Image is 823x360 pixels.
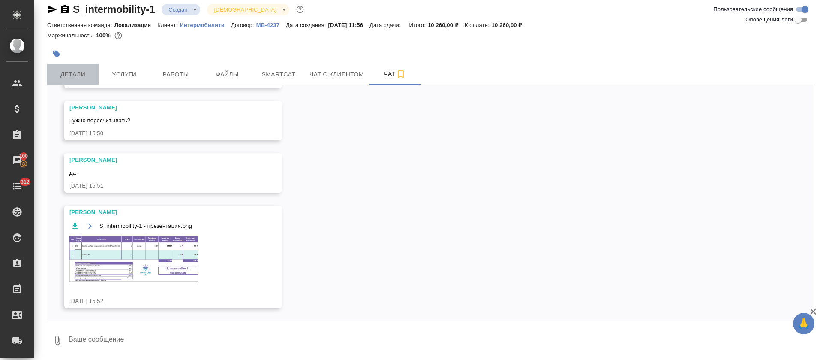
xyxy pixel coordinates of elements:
p: Маржинальность: [47,32,96,39]
p: 10 260,00 ₽ [428,22,465,28]
p: МБ-4237 [256,22,286,28]
a: S_intermobility-1 [73,3,155,15]
button: Открыть на драйве [84,221,95,232]
span: Чат [374,69,415,79]
span: Оповещения-логи [745,15,793,24]
button: Добавить тэг [47,45,66,64]
svg: Подписаться [396,69,406,79]
div: [PERSON_NAME] [69,208,252,217]
p: Договор: [231,22,256,28]
div: Создан [207,4,289,15]
span: нужно пересчитывать? [69,117,130,124]
button: Скачать [69,221,80,232]
p: 10 260,00 ₽ [492,22,529,28]
span: да [69,169,76,176]
p: Клиент: [157,22,180,28]
a: МБ-4237 [256,21,286,28]
button: [DEMOGRAPHIC_DATA] [211,6,279,13]
button: Доп статусы указывают на важность/срочность заказа [294,4,306,15]
div: [PERSON_NAME] [69,156,252,164]
button: Скопировать ссылку [60,4,70,15]
span: 100 [14,152,33,160]
span: Smartcat [258,69,299,80]
a: 312 [2,175,32,197]
span: Услуги [104,69,145,80]
button: Скопировать ссылку для ЯМессенджера [47,4,57,15]
a: 100 [2,150,32,171]
button: Создан [166,6,190,13]
p: Ответственная команда: [47,22,114,28]
div: Создан [162,4,200,15]
p: Локализация [114,22,158,28]
span: Работы [155,69,196,80]
button: 🙏 [793,313,814,334]
p: 100% [96,32,113,39]
span: S_intermobility-1 - презентация.png [99,222,192,230]
a: Интермобилити [180,21,231,28]
span: Пользовательские сообщения [713,5,793,14]
div: [PERSON_NAME] [69,103,252,112]
p: К оплате: [465,22,492,28]
p: Дата создания: [286,22,328,28]
span: Чат с клиентом [309,69,364,80]
p: Дата сдачи: [369,22,402,28]
img: S_intermobility-1 - презентация.png [69,236,198,282]
div: [DATE] 15:52 [69,297,252,306]
p: Итого: [409,22,428,28]
span: Файлы [207,69,248,80]
span: 312 [15,178,35,186]
span: 🙏 [796,315,811,333]
div: [DATE] 15:50 [69,129,252,138]
div: [DATE] 15:51 [69,182,252,190]
p: [DATE] 11:56 [328,22,369,28]
span: Детали [52,69,93,80]
p: Интермобилити [180,22,231,28]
